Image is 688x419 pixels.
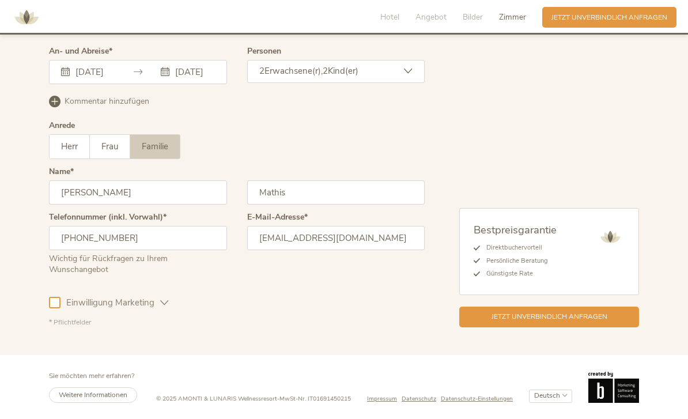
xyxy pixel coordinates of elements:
span: Angebot [415,12,447,22]
a: Datenschutz-Einstellungen [441,395,513,403]
input: Telefonnummer (inkl. Vorwahl) [49,226,227,250]
label: E-Mail-Adresse [247,213,308,221]
span: 2 [323,65,328,77]
label: An- und Abreise [49,47,112,55]
span: Impressum [367,394,397,403]
span: Jetzt unverbindlich anfragen [551,13,667,22]
span: Datenschutz [402,394,436,403]
a: Weitere Informationen [49,387,137,403]
span: Weitere Informationen [59,390,127,399]
label: Telefonnummer (inkl. Vorwahl) [49,213,167,221]
span: Kommentar hinzufügen [65,96,149,107]
li: Günstigste Rate [480,267,557,280]
a: AMONTI & LUNARIS Wellnessresort [9,14,44,20]
a: Datenschutz [402,395,441,403]
span: Hotel [380,12,399,22]
span: Erwachsene(r), [264,65,323,77]
span: Jetzt unverbindlich anfragen [492,312,607,322]
input: Vorname [49,180,227,205]
input: Anreise [73,66,115,78]
span: Bestpreisgarantie [474,222,557,237]
span: Frau [101,141,118,152]
span: Zimmer [499,12,526,22]
span: Einwilligung Marketing [61,297,160,309]
div: Wichtig für Rückfragen zu Ihrem Wunschangebot [49,250,227,275]
label: Name [49,168,74,176]
span: Herr [61,141,78,152]
span: © 2025 AMONTI & LUNARIS Wellnessresort [156,394,277,403]
input: Nachname [247,180,425,205]
span: Familie [142,141,168,152]
img: AMONTI & LUNARIS Wellnessresort [596,222,625,251]
span: - [277,394,279,403]
span: 2 [259,65,264,77]
li: Persönliche Beratung [480,255,557,267]
a: Impressum [367,395,402,403]
img: Brandnamic GmbH | Leading Hospitality Solutions [588,372,639,403]
span: Sie möchten mehr erfahren? [49,371,134,380]
span: Bilder [463,12,483,22]
span: Datenschutz-Einstellungen [441,394,513,403]
label: Personen [247,47,281,55]
li: Direktbuchervorteil [480,241,557,254]
div: Anrede [49,122,75,130]
input: E-Mail-Adresse [247,226,425,250]
span: MwSt-Nr. IT01691450215 [279,394,351,403]
input: Abreise [172,66,214,78]
span: Kind(er) [328,65,358,77]
div: * Pflichtfelder [49,318,425,327]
